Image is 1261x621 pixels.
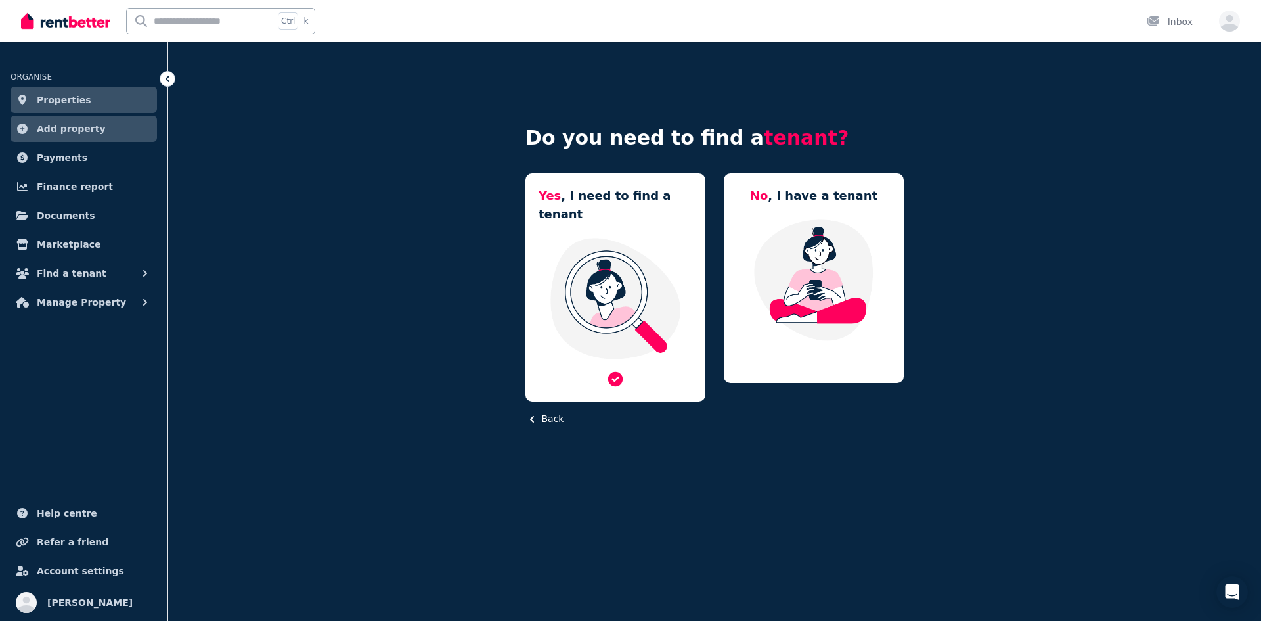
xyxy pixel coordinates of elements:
a: Help centre [11,500,157,526]
span: Ctrl [278,12,298,30]
span: [PERSON_NAME] [47,595,133,610]
a: Account settings [11,558,157,584]
img: I need a tenant [539,237,692,360]
span: No [750,189,768,202]
a: Marketplace [11,231,157,258]
a: Finance report [11,173,157,200]
span: Marketplace [37,237,100,252]
span: Find a tenant [37,265,106,281]
h4: Do you need to find a [525,126,904,150]
span: Help centre [37,505,97,521]
a: Documents [11,202,157,229]
span: k [303,16,308,26]
span: Payments [37,150,87,166]
div: Open Intercom Messenger [1216,576,1248,608]
span: ORGANISE [11,72,52,81]
h5: , I need to find a tenant [539,187,692,223]
a: Add property [11,116,157,142]
span: Add property [37,121,106,137]
a: Refer a friend [11,529,157,555]
button: Find a tenant [11,260,157,287]
span: Properties [37,92,91,108]
a: Payments [11,145,157,171]
span: Finance report [37,179,113,195]
span: Refer a friend [37,534,108,550]
span: tenant? [764,126,849,149]
img: RentBetter [21,11,110,31]
img: Manage my property [737,218,891,342]
span: Account settings [37,563,124,579]
h5: , I have a tenant [750,187,877,205]
a: Properties [11,87,157,113]
button: Back [525,412,564,426]
span: Manage Property [37,294,126,310]
div: Inbox [1147,15,1193,28]
span: Yes [539,189,561,202]
span: Documents [37,208,95,223]
button: Manage Property [11,289,157,315]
